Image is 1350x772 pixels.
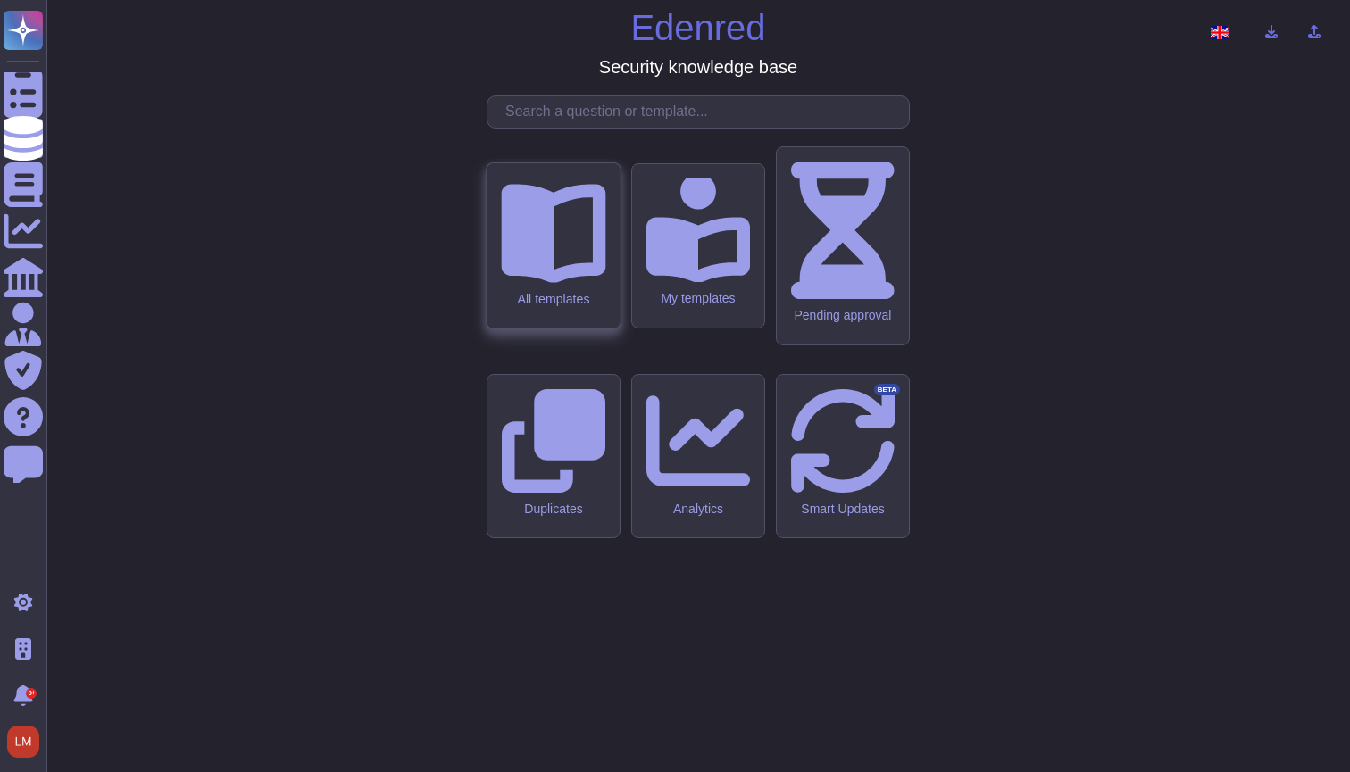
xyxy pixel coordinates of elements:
[791,502,895,517] div: Smart Updates
[646,291,750,306] div: My templates
[26,688,37,699] div: 9+
[7,726,39,758] img: user
[501,292,605,307] div: All templates
[791,308,895,323] div: Pending approval
[496,96,909,128] input: Search a question or template...
[646,502,750,517] div: Analytics
[1211,26,1229,39] img: en
[599,56,797,78] h3: Security knowledge base
[4,722,52,761] button: user
[502,502,605,517] div: Duplicates
[874,384,900,396] div: BETA
[630,6,765,49] h1: Edenred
